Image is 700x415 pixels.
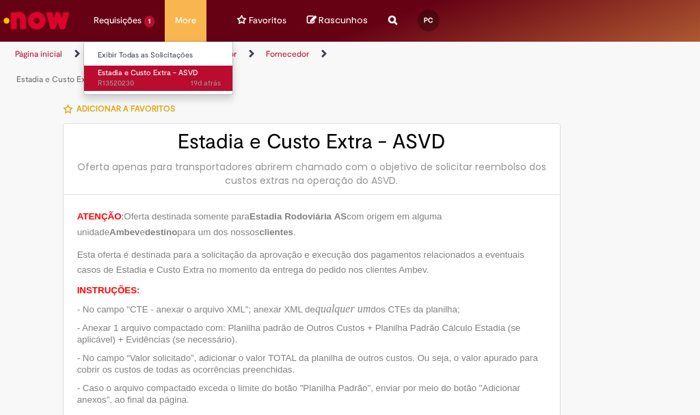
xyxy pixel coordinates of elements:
[77,211,442,237] span: Oferta destinada somente para com origem em alguma unidade e para um dos nossos .
[94,14,142,27] span: Requisições
[77,250,524,276] span: Esta oferta é destinada para a solicitação da aprovação e execução dos pagamentos relacionados a ...
[191,78,221,88] time: 11/09/2025 09:39:52
[122,211,124,222] span: :
[63,94,183,123] button: Adicionar a Favoritos
[10,42,398,92] ul: Trilhas de página
[16,74,124,85] a: Estadia e Custo Extra - ASVD
[77,353,538,375] span: - No campo “Valor solicitado”, adicionar o valor TOTAL da planilha de outros custos. Ou seja, o v...
[319,14,368,27] span: Rascunhos
[266,49,309,59] a: Fornecedor
[144,16,154,27] span: 1
[424,16,433,25] span: PC
[77,323,521,345] span: - Anexar 1 arquivo compactado com: Planilha padrão de Outros Custos + Planilha Padrão Cálculo Est...
[307,14,368,27] a: No momento, sua lista de rascunhos tem 0 Itens
[77,160,547,187] div: Oferta apenas para transportadores abrirem chamado com o objetivo de solicitar reembolso dos cust...
[249,14,286,27] span: Favoritos
[1,7,72,34] img: ServiceNow
[77,304,315,314] span: - No campo "CTE - anexar o arquivo XML"; anexar XML de
[315,303,371,314] span: qualquer um
[175,14,196,27] span: More
[84,48,234,63] a: Exibir Todas as Solicitações
[145,227,177,237] span: destino
[109,227,139,237] span: Ambev
[191,78,221,88] span: 19d atrás
[77,103,175,114] span: Adicionar a Favoritos
[15,49,62,59] a: Página inicial
[98,68,198,78] span: Estadia e Custo Extra - ASVD
[77,383,520,405] span: - Caso o arquivo compactado exceda o limite do botão "Planilha Padrão", enviar por meio do botão ...
[371,304,459,314] span: dos CTEs da planilha;
[98,78,221,89] span: R13520230
[77,131,547,153] h2: Estadia e Custo Extra - ASVD
[250,211,332,222] span: Estadia Rodoviária
[77,285,140,295] span: INSTRUÇÕES:
[334,211,347,222] span: AS
[259,227,293,237] span: clientes
[77,211,122,222] span: ATENÇÃO
[84,66,234,91] a: Aberto R13520230 : Estadia e Custo Extra - ASVD
[83,41,233,95] ul: Requisições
